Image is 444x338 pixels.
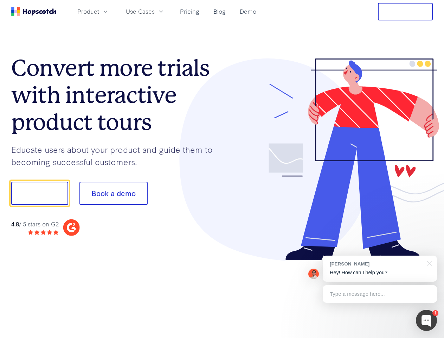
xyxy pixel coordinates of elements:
button: Show me! [11,182,68,205]
span: Product [77,7,99,16]
a: Blog [211,6,229,17]
span: Use Cases [126,7,155,16]
button: Free Trial [378,3,433,20]
img: Mark Spera [308,269,319,279]
button: Book a demo [79,182,148,205]
a: Home [11,7,56,16]
div: [PERSON_NAME] [330,261,423,267]
strong: 4.8 [11,220,19,228]
h1: Convert more trials with interactive product tours [11,55,222,136]
a: Pricing [177,6,202,17]
div: 1 [432,310,438,316]
p: Hey! How can I help you? [330,269,430,276]
a: Demo [237,6,259,17]
button: Use Cases [122,6,169,17]
div: / 5 stars on G2 [11,220,59,229]
div: Type a message here... [323,285,437,303]
button: Product [73,6,113,17]
p: Educate users about your product and guide them to becoming successful customers. [11,143,222,168]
